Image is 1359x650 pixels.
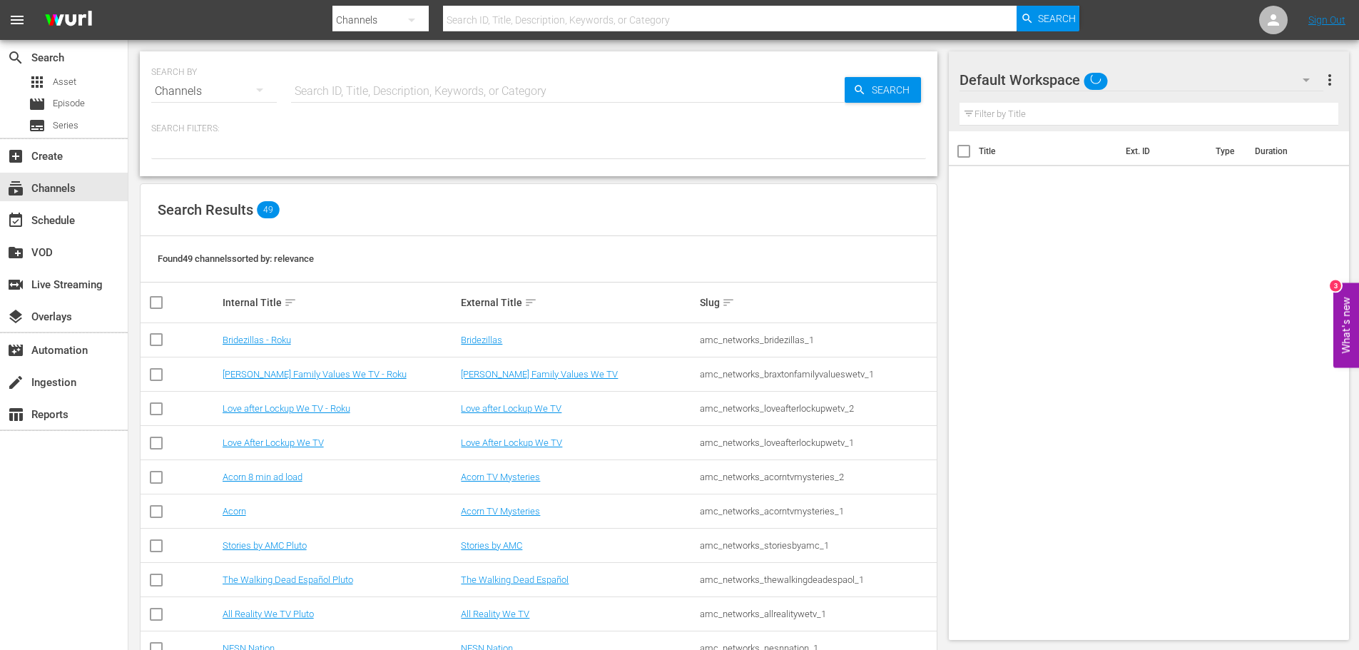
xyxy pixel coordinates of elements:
div: amc_networks_loveafterlockupwetv_1 [700,437,935,448]
button: more_vert [1321,63,1338,97]
button: Search [845,77,921,103]
span: Series [53,118,78,133]
div: Default Workspace [960,60,1323,100]
a: Stories by AMC [461,540,522,551]
span: Reports [7,406,24,423]
span: Search [1038,6,1076,31]
div: amc_networks_loveafterlockupwetv_2 [700,403,935,414]
a: The Walking Dead Español [461,574,569,585]
a: Stories by AMC Pluto [223,540,307,551]
span: Series [29,117,46,134]
div: Internal Title [223,294,457,311]
span: Overlays [7,308,24,325]
a: All Reality We TV [461,609,529,619]
span: VOD [7,244,24,261]
div: amc_networks_bridezillas_1 [700,335,935,345]
span: 49 [257,201,280,218]
span: Automation [7,342,24,359]
button: Search [1017,6,1079,31]
a: Love After Lockup We TV [223,437,324,448]
div: amc_networks_storiesbyamc_1 [700,540,935,551]
a: Bridezillas - Roku [223,335,291,345]
a: [PERSON_NAME] Family Values We TV - Roku [223,369,407,380]
div: amc_networks_thewalkingdeadespaol_1 [700,574,935,585]
a: All Reality We TV Pluto [223,609,314,619]
div: External Title [461,294,696,311]
div: amc_networks_allrealitywetv_1 [700,609,935,619]
div: 3 [1330,280,1341,291]
a: Love after Lockup We TV - Roku [223,403,350,414]
a: Acorn 8 min ad load [223,472,302,482]
span: Episode [29,96,46,113]
a: Love after Lockup We TV [461,403,561,414]
a: Sign Out [1308,14,1345,26]
th: Ext. ID [1117,131,1208,171]
span: menu [9,11,26,29]
span: Live Streaming [7,276,24,293]
a: Acorn [223,506,246,517]
span: Schedule [7,212,24,229]
span: Channels [7,180,24,197]
div: amc_networks_acorntvmysteries_1 [700,506,935,517]
span: Search [7,49,24,66]
th: Type [1207,131,1246,171]
div: amc_networks_acorntvmysteries_2 [700,472,935,482]
th: Title [979,131,1117,171]
a: Acorn TV Mysteries [461,472,540,482]
a: Bridezillas [461,335,502,345]
button: Open Feedback Widget [1333,283,1359,367]
span: Ingestion [7,374,24,391]
div: Channels [151,71,277,111]
span: Episode [53,96,85,111]
span: Asset [53,75,76,89]
span: Create [7,148,24,165]
span: sort [524,296,537,309]
a: The Walking Dead Español Pluto [223,574,353,585]
div: amc_networks_braxtonfamilyvalueswetv_1 [700,369,935,380]
span: sort [722,296,735,309]
span: Found 49 channels sorted by: relevance [158,253,314,264]
span: Asset [29,73,46,91]
a: [PERSON_NAME] Family Values We TV [461,369,618,380]
span: Search [866,77,921,103]
span: Search Results [158,201,253,218]
div: Slug [700,294,935,311]
a: Acorn TV Mysteries [461,506,540,517]
p: Search Filters: [151,123,926,135]
a: Love After Lockup We TV [461,437,562,448]
span: sort [284,296,297,309]
th: Duration [1246,131,1332,171]
span: more_vert [1321,71,1338,88]
img: ans4CAIJ8jUAAAAAAAAAAAAAAAAAAAAAAAAgQb4GAAAAAAAAAAAAAAAAAAAAAAAAJMjXAAAAAAAAAAAAAAAAAAAAAAAAgAT5G... [34,4,103,37]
